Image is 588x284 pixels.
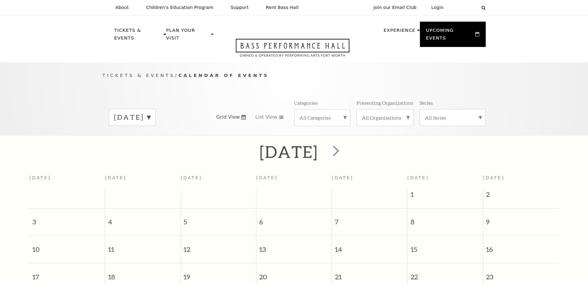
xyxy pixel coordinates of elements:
[146,5,214,10] p: Children's Education Program
[454,5,476,11] select: Select:
[114,112,150,122] label: [DATE]
[299,114,345,121] label: All Categories
[29,172,105,190] th: [DATE]
[324,141,346,163] button: next
[105,172,181,190] th: [DATE]
[420,100,433,106] p: Series
[332,209,407,230] span: 7
[483,175,505,180] span: [DATE]
[103,73,175,78] span: Tickets & Events
[266,5,299,10] p: Rent Bass Hall
[294,100,318,106] p: Categories
[114,27,162,45] p: Tickets & Events
[103,72,486,79] p: /
[166,27,209,45] p: Plan Your Visit
[332,172,408,190] th: [DATE]
[362,114,408,121] label: All Organizations
[483,190,559,202] span: 2
[256,172,332,190] th: [DATE]
[256,209,332,230] span: 6
[260,142,318,162] h2: [DATE]
[408,190,483,202] span: 1
[408,236,483,257] span: 15
[181,236,256,257] span: 12
[408,209,483,230] span: 8
[231,5,249,10] p: Support
[178,73,269,78] span: Calendar of Events
[116,5,129,10] p: About
[216,114,240,121] span: Grid View
[256,236,332,257] span: 13
[426,27,474,45] p: Upcoming Events
[29,236,105,257] span: 10
[483,209,559,230] span: 9
[181,209,256,230] span: 5
[255,114,277,121] span: List View
[425,114,480,121] label: All Series
[408,175,429,180] span: [DATE]
[332,236,407,257] span: 14
[357,100,413,106] p: Presenting Organizations
[180,172,256,190] th: [DATE]
[29,209,105,230] span: 3
[105,236,180,257] span: 11
[483,236,559,257] span: 16
[383,27,415,38] p: Experience
[105,209,180,230] span: 4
